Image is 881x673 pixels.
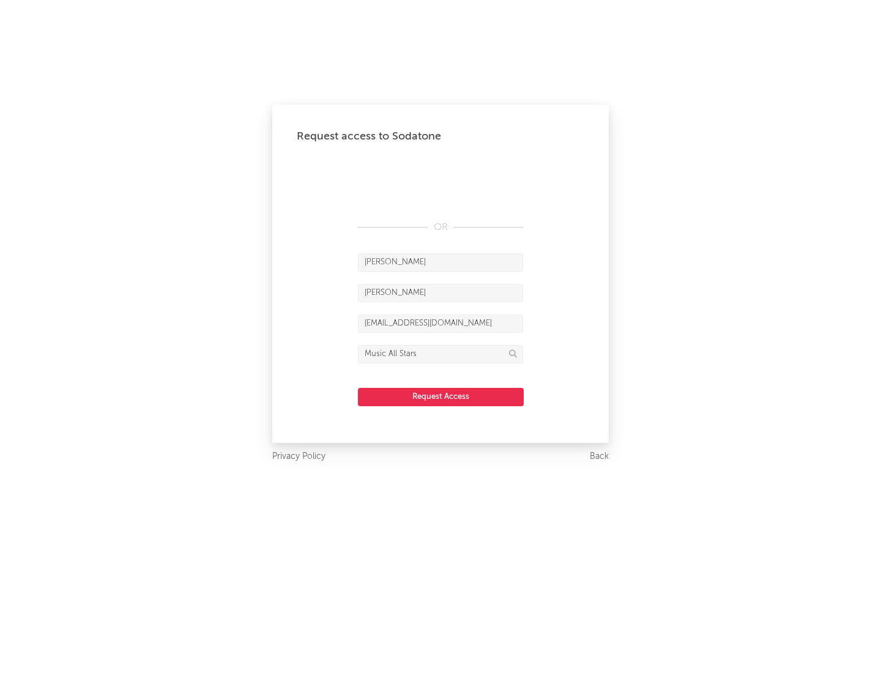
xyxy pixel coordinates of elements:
div: Request access to Sodatone [297,129,584,144]
input: Division [358,345,523,363]
a: Back [590,449,609,464]
input: First Name [358,253,523,272]
input: Email [358,314,523,333]
a: Privacy Policy [272,449,325,464]
button: Request Access [358,388,524,406]
input: Last Name [358,284,523,302]
div: OR [358,220,523,235]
